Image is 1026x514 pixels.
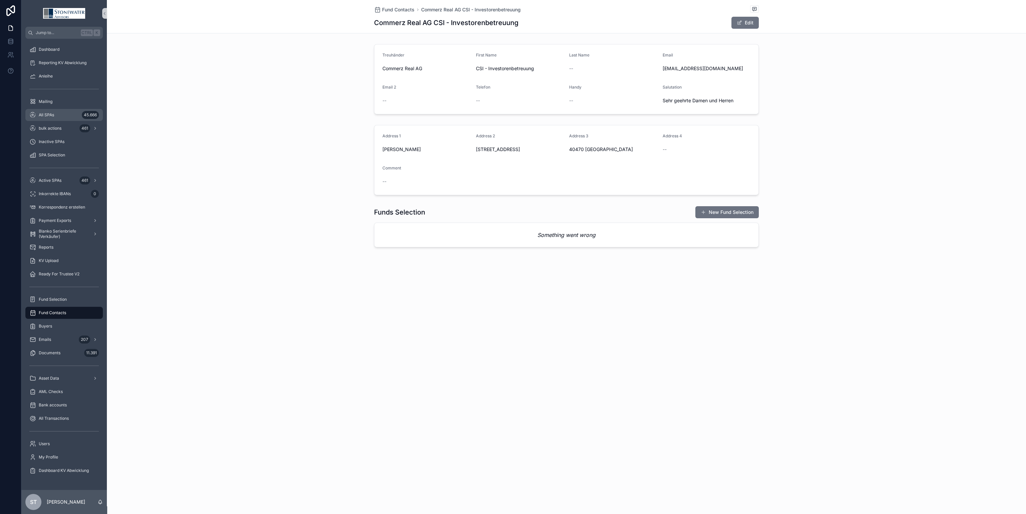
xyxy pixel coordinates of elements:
span: Email [663,52,673,57]
span: Last Name [569,52,589,57]
span: My Profile [39,455,58,460]
a: Bank accounts [25,399,103,411]
a: Dashboard KV Abwicklung [25,465,103,477]
a: Documents11.391 [25,347,103,359]
span: ST [30,498,37,506]
span: Reporting KV Abwicklung [39,60,87,66]
a: Payment Exports [25,215,103,227]
a: Blanko Serienbriefe (Verkäufer) [25,228,103,240]
button: Edit [731,17,759,29]
span: Handy [569,85,581,90]
a: Mailing [25,96,103,108]
span: Korrespondenz erstellen [39,205,85,210]
span: Salutation [663,85,682,90]
div: 461 [79,124,90,132]
button: Jump to...CtrlK [25,27,103,39]
span: Address 4 [663,133,682,138]
em: Something went wrong [537,231,595,239]
span: Email 2 [382,85,396,90]
a: Buyers [25,320,103,332]
h1: Funds Selection [374,208,425,217]
span: Ctrl [81,29,93,36]
div: 207 [79,336,90,344]
a: Dashboard [25,43,103,55]
span: Mailing [39,99,52,104]
span: Ready For Trustee V2 [39,271,79,277]
span: Inkorrekte IBANs [39,191,71,197]
span: [STREET_ADDRESS] [476,146,564,153]
a: My Profile [25,451,103,463]
span: KV Upload [39,258,58,263]
a: Commerz Real AG CSI - Investorenbetreuung [421,6,521,13]
span: -- [569,97,573,104]
span: Bank accounts [39,402,67,408]
span: -- [663,146,667,153]
div: 45.666 [82,111,99,119]
span: Address 3 [569,133,588,138]
a: All SPAs45.666 [25,109,103,121]
img: App logo [43,8,85,19]
span: -- [476,97,480,104]
a: KV Upload [25,255,103,267]
a: Inactive SPAs [25,136,103,148]
h1: Commerz Real AG CSI - Investorenbetreuung [374,18,518,27]
div: 461 [79,176,90,184]
span: Sehr geehrte Damen und Herren [663,97,751,104]
p: [PERSON_NAME] [47,499,85,505]
span: K [94,30,100,35]
span: AML Checks [39,389,63,394]
a: bulk actions461 [25,122,103,134]
span: All Transactions [39,416,69,421]
span: Address 1 [382,133,401,138]
span: 40470 [GEOGRAPHIC_DATA] [569,146,657,153]
div: scrollable content [21,39,107,485]
a: Anleihe [25,70,103,82]
span: Blanko Serienbriefe (Verkäufer) [39,229,88,239]
span: Commerz Real AG [382,65,471,72]
span: [PERSON_NAME] [382,146,471,153]
span: bulk actions [39,126,61,131]
a: All Transactions [25,412,103,424]
span: Fund Contacts [39,310,66,315]
span: Treuhänder [382,52,404,57]
div: 0 [91,190,99,198]
span: -- [569,65,573,72]
span: [EMAIL_ADDRESS][DOMAIN_NAME] [663,65,751,72]
a: SPA Selection [25,149,103,161]
span: Comment [382,165,401,170]
span: First Name [476,52,497,57]
span: Documents [39,350,60,356]
div: 11.391 [84,349,99,357]
span: -- [382,97,386,104]
a: Korrespondenz erstellen [25,201,103,213]
span: All SPAs [39,112,54,118]
a: Asset Data [25,372,103,384]
span: Address 2 [476,133,495,138]
span: Jump to... [36,30,78,35]
span: Active SPAs [39,178,61,183]
a: Ready For Trustee V2 [25,268,103,280]
span: Fund Contacts [382,6,414,13]
a: Fund Contacts [374,6,414,13]
a: Reporting KV Abwicklung [25,57,103,69]
span: Users [39,441,50,446]
span: Dashboard KV Abwicklung [39,468,89,473]
span: Asset Data [39,376,59,381]
span: Telefon [476,85,490,90]
span: CSI - Investorenbetreuung [476,65,564,72]
span: Dashboard [39,47,59,52]
button: New Fund Selection [695,206,759,218]
span: -- [382,178,386,185]
span: Buyers [39,324,52,329]
span: SPA Selection [39,152,65,158]
span: Fund Selection [39,297,67,302]
a: Reports [25,241,103,253]
a: Users [25,438,103,450]
span: Anleihe [39,74,53,79]
span: Inactive SPAs [39,139,64,144]
a: Emails207 [25,334,103,346]
a: Active SPAs461 [25,174,103,186]
a: Fund Selection [25,293,103,305]
a: AML Checks [25,386,103,398]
